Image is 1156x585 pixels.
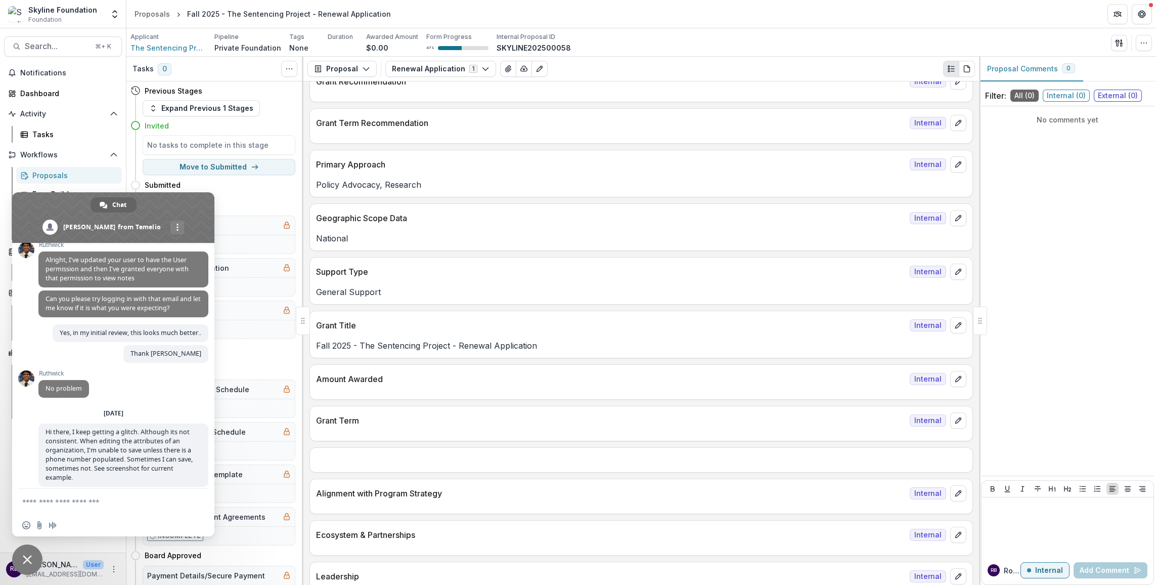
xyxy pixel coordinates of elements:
[46,428,193,482] span: Hi there, I keep getting a glitch. Although its not consistent. When editing the attributes of an...
[91,197,137,213] a: Chat
[20,88,114,99] div: Dashboard
[950,156,966,173] button: edit
[316,232,966,244] p: National
[316,414,906,427] p: Grant Term
[316,529,906,541] p: Ecosystem & Partnerships
[1004,565,1020,576] p: Rose B
[497,43,571,53] p: SKYLINE202500058
[145,120,169,131] h4: Invited
[4,36,122,57] button: Search...
[531,61,548,77] button: Edit as form
[145,180,181,190] h4: Submitted
[143,100,260,116] button: Expand Previous 1 Stages
[22,489,184,514] textarea: Compose your message...
[950,371,966,387] button: edit
[26,570,104,579] p: [EMAIL_ADDRESS][DOMAIN_NAME]
[32,129,114,140] div: Tasks
[32,170,114,181] div: Proposals
[316,266,906,278] p: Support Type
[1020,562,1070,578] button: Internal
[35,521,43,529] span: Send a file
[130,32,159,41] p: Applicant
[328,32,353,41] p: Duration
[1094,90,1142,102] span: External ( 0 )
[16,126,122,143] a: Tasks
[1122,483,1134,495] button: Align Center
[1043,90,1090,102] span: Internal ( 0 )
[316,373,906,385] p: Amount Awarded
[316,487,906,499] p: Alignment with Program Strategy
[20,69,118,77] span: Notifications
[950,73,966,90] button: edit
[950,568,966,584] button: edit
[214,43,281,53] p: Private Foundation
[4,345,122,361] button: Open Data & Reporting
[985,114,1150,125] p: No comments yet
[316,179,966,191] p: Policy Advocacy, Research
[950,317,966,333] button: edit
[1001,483,1013,495] button: Underline
[316,340,966,352] p: Fall 2025 - The Sentencing Project - Renewal Application
[316,117,906,129] p: Grant Term Recommendation
[950,527,966,543] button: edit
[950,115,966,131] button: edit
[910,266,946,278] span: Internal
[426,45,434,52] p: 47 %
[158,63,171,75] span: 0
[38,370,89,377] span: Ruthwick
[132,65,154,73] h3: Tasks
[910,319,946,331] span: Internal
[289,43,308,53] p: None
[130,349,201,358] span: Thank [PERSON_NAME]
[16,186,122,202] a: Form Builder
[147,140,291,150] h5: No tasks to complete in this stage
[214,32,239,41] p: Pipeline
[46,384,82,393] span: No problem
[12,545,42,575] a: Close chat
[910,414,946,427] span: Internal
[135,9,170,19] div: Proposals
[950,210,966,226] button: edit
[1010,90,1039,102] span: All ( 0 )
[130,43,206,53] a: The Sentencing Project
[385,61,496,77] button: Renewal Application1
[26,559,79,570] p: [PERSON_NAME]
[1106,483,1119,495] button: Align Left
[4,285,122,301] button: Open Contacts
[1061,483,1074,495] button: Heading 2
[147,570,265,581] h5: Payment Details/Secure Payment
[985,90,1006,102] p: Filter:
[4,147,122,163] button: Open Workflows
[93,41,113,52] div: ⌘ + K
[316,75,906,88] p: Grant Recommendation
[1016,483,1029,495] button: Italicize
[950,412,966,429] button: edit
[1136,483,1148,495] button: Align Right
[49,521,57,529] span: Audio message
[497,32,555,41] p: Internal Proposal ID
[46,256,189,282] span: Alright, I've updated your user to have the User permission and then I've granted everyone with t...
[1074,562,1147,578] button: Add Comment
[104,410,123,416] div: [DATE]
[950,485,966,502] button: edit
[979,57,1083,81] button: Proposal Comments
[28,5,97,15] div: Skyline Foundation
[130,7,174,21] a: Proposals
[145,86,202,96] h4: Previous Stages
[910,117,946,129] span: Internal
[4,244,122,260] button: Open Documents
[187,9,391,19] div: Fall 2025 - The Sentencing Project - Renewal Application
[426,32,472,41] p: Form Progress
[20,110,106,118] span: Activity
[1091,483,1103,495] button: Ordered List
[910,529,946,541] span: Internal
[32,189,114,199] div: Form Builder
[281,61,297,77] button: Toggle View Cancelled Tasks
[4,85,122,102] a: Dashboard
[910,158,946,171] span: Internal
[10,566,18,572] div: Rose Brookhouse
[1132,4,1152,24] button: Get Help
[950,264,966,280] button: edit
[145,550,201,561] h4: Board Approved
